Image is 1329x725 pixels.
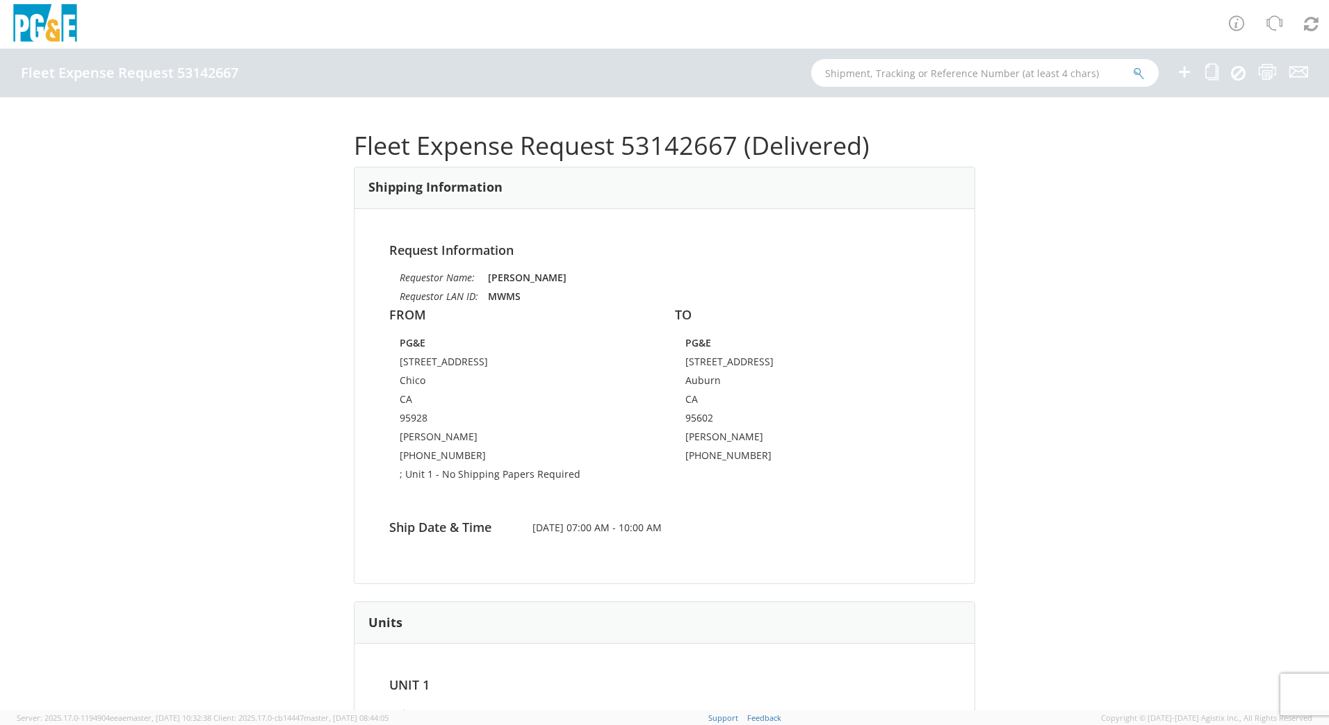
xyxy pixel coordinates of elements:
td: [PHONE_NUMBER] [685,449,881,467]
i: Requestor LAN ID: [400,290,478,303]
td: 95602 [685,411,881,430]
td: ; Unit 1 - No Shipping Papers Required [400,467,644,486]
h1: Fleet Expense Request 53142667 (Delivered) [354,132,975,160]
span: Client: 2025.17.0-cb14447 [213,712,389,723]
td: 95928 [400,411,644,430]
a: Support [708,712,738,723]
td: [STREET_ADDRESS] [685,355,881,374]
input: Shipment, Tracking or Reference Number (at least 4 chars) [811,59,1159,87]
span: master, [DATE] 08:44:05 [304,712,389,723]
td: [PERSON_NAME] [400,430,644,449]
td: [STREET_ADDRESS] [400,355,644,374]
td: [PERSON_NAME] [685,430,881,449]
td: Chico [400,374,644,392]
h3: Units [368,616,402,630]
h3: Shipping Information [368,181,503,194]
span: master, [DATE] 10:32:38 [127,712,211,723]
h4: FROM [389,308,654,322]
td: [PHONE_NUMBER] [400,449,644,467]
h4: Ship Date & Time [379,521,522,535]
strong: MWMS [488,290,521,303]
strong: PG&E [400,336,425,349]
a: Feedback [747,712,781,723]
td: Auburn [685,374,881,392]
li: Unit# [389,706,658,721]
h4: TO [675,308,940,322]
td: CA [685,392,881,411]
h4: Fleet Expense Request 53142667 [21,65,238,81]
strong: PG&E [685,336,711,349]
i: Requestor Name: [400,271,475,284]
span: [DATE] 07:00 AM - 10:00 AM [522,521,808,535]
h4: Request Information [389,244,940,258]
strong: [PERSON_NAME] [488,271,566,284]
h4: Unit 1 [389,678,658,692]
td: CA [400,392,644,411]
strong: B25829 [420,707,454,720]
span: Copyright © [DATE]-[DATE] Agistix Inc., All Rights Reserved [1101,712,1312,724]
span: Server: 2025.17.0-1194904eeae [17,712,211,723]
img: pge-logo-06675f144f4cfa6a6814.png [10,4,80,45]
